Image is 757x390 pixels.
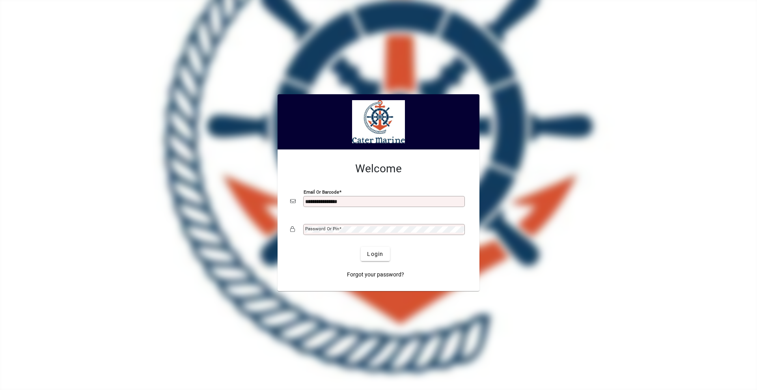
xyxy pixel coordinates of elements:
button: Login [361,247,390,261]
span: Login [367,250,383,258]
h2: Welcome [290,162,467,175]
mat-label: Email or Barcode [304,189,339,195]
a: Forgot your password? [344,267,407,282]
span: Forgot your password? [347,271,404,279]
mat-label: Password or Pin [305,226,339,231]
